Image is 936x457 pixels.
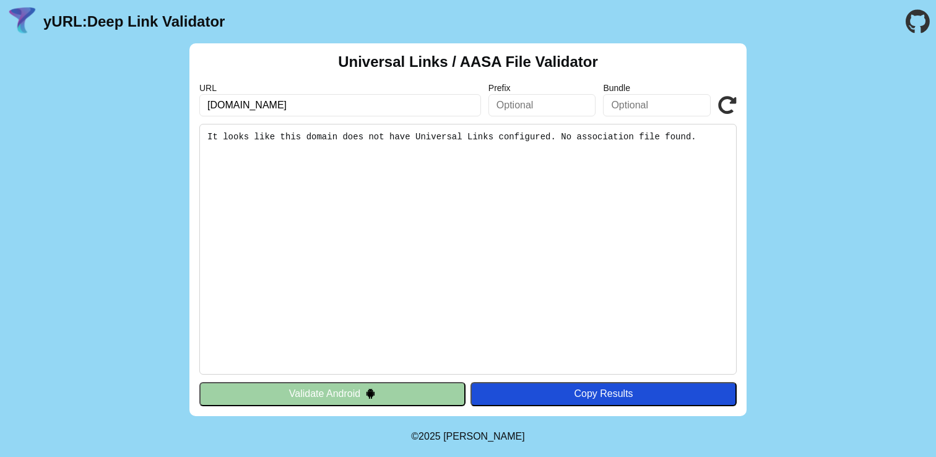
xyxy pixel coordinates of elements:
[365,388,376,399] img: droidIcon.svg
[6,6,38,38] img: yURL Logo
[199,124,737,375] pre: It looks like this domain does not have Universal Links configured. No association file found.
[199,83,481,93] label: URL
[488,83,596,93] label: Prefix
[338,53,598,71] h2: Universal Links / AASA File Validator
[488,94,596,116] input: Optional
[477,388,730,399] div: Copy Results
[470,382,737,406] button: Copy Results
[603,83,711,93] label: Bundle
[443,431,525,442] a: Michael Ibragimchayev's Personal Site
[43,13,225,30] a: yURL:Deep Link Validator
[199,382,466,406] button: Validate Android
[199,94,481,116] input: Required
[418,431,441,442] span: 2025
[603,94,711,116] input: Optional
[411,416,524,457] footer: ©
